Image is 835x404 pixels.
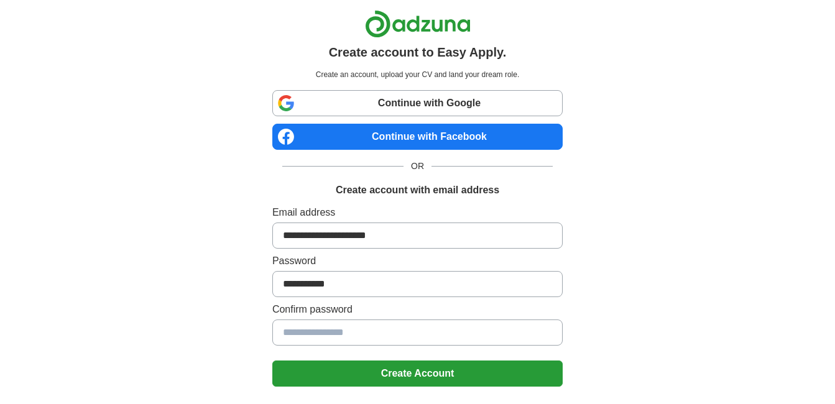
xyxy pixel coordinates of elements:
[336,183,499,198] h1: Create account with email address
[275,69,560,80] p: Create an account, upload your CV and land your dream role.
[272,205,563,220] label: Email address
[404,160,431,173] span: OR
[365,10,471,38] img: Adzuna logo
[329,43,507,62] h1: Create account to Easy Apply.
[272,124,563,150] a: Continue with Facebook
[272,254,563,269] label: Password
[272,302,563,317] label: Confirm password
[272,90,563,116] a: Continue with Google
[272,360,563,387] button: Create Account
